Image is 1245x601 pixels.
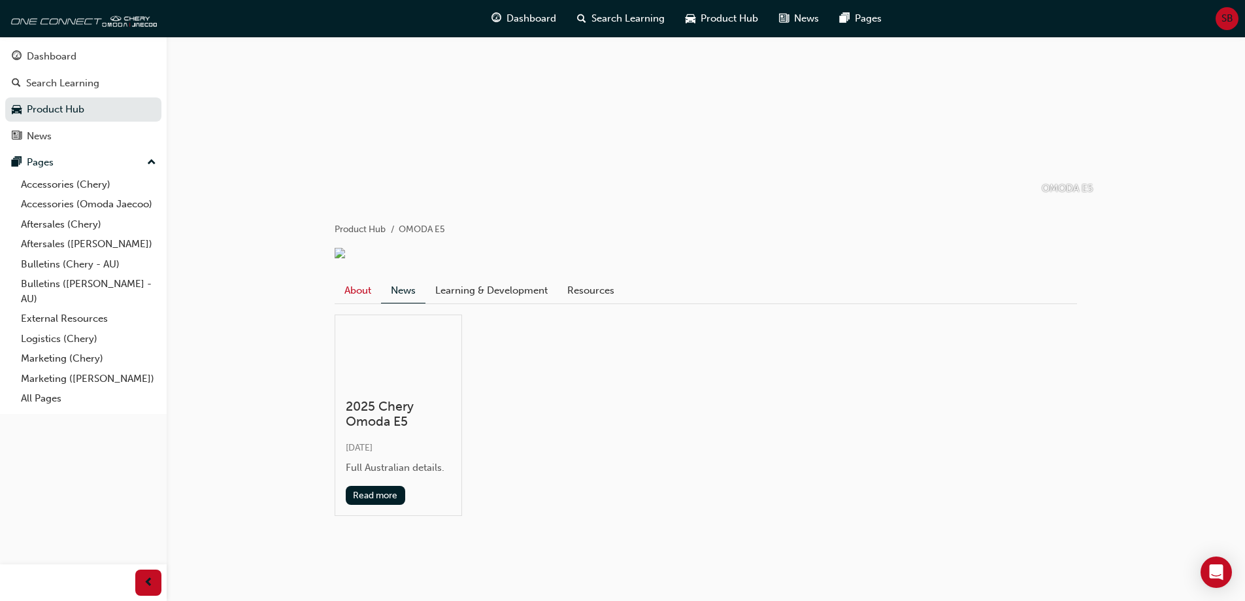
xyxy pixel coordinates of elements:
img: oneconnect [7,5,157,31]
button: SB [1216,7,1238,30]
a: Accessories (Chery) [16,175,161,195]
a: News [381,278,425,303]
a: 2025 Chery Omoda E5[DATE]Full Australian details.Read more [335,315,462,516]
span: SB [1221,11,1233,26]
h3: 2025 Chery Omoda E5 [346,399,451,430]
span: guage-icon [491,10,501,27]
div: Dashboard [27,49,76,64]
a: pages-iconPages [829,5,892,32]
span: news-icon [12,131,22,143]
a: Dashboard [5,44,161,69]
a: Search Learning [5,71,161,95]
a: Accessories (Omoda Jaecoo) [16,194,161,215]
a: Aftersales ([PERSON_NAME]) [16,234,161,254]
a: search-iconSearch Learning [567,5,675,32]
span: pages-icon [840,10,850,27]
span: search-icon [577,10,586,27]
span: Product Hub [701,11,758,26]
div: Open Intercom Messenger [1201,557,1232,588]
img: f90095e9-f211-4b05-b29b-11043c2663bb.png [335,248,345,258]
li: OMODA E5 [399,222,445,237]
div: Search Learning [26,76,99,91]
a: Resources [557,278,624,303]
a: Marketing ([PERSON_NAME]) [16,369,161,389]
a: Marketing (Chery) [16,349,161,369]
button: DashboardSearch LearningProduct HubNews [5,42,161,150]
a: All Pages [16,388,161,409]
span: News [794,11,819,26]
span: pages-icon [12,157,22,169]
button: Pages [5,150,161,175]
a: Aftersales (Chery) [16,215,161,235]
span: prev-icon [144,575,154,591]
span: Pages [855,11,882,26]
div: News [27,129,52,144]
a: External Resources [16,309,161,329]
a: Logistics (Chery) [16,329,161,349]
div: Pages [27,155,54,170]
button: Read more [346,486,405,505]
span: car-icon [12,104,22,116]
a: car-iconProduct Hub [675,5,769,32]
span: Dashboard [506,11,556,26]
a: Product Hub [5,97,161,122]
span: guage-icon [12,51,22,63]
span: car-icon [686,10,695,27]
p: OMODA E5 [1042,181,1093,196]
a: Learning & Development [425,278,557,303]
a: News [5,124,161,148]
a: About [335,278,381,303]
span: up-icon [147,154,156,171]
a: Product Hub [335,224,386,235]
span: search-icon [12,78,21,90]
span: Search Learning [591,11,665,26]
a: news-iconNews [769,5,829,32]
div: Full Australian details. [346,460,451,475]
span: [DATE] [346,442,373,453]
a: Bulletins ([PERSON_NAME] - AU) [16,274,161,309]
span: news-icon [779,10,789,27]
a: Bulletins (Chery - AU) [16,254,161,275]
a: guage-iconDashboard [481,5,567,32]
